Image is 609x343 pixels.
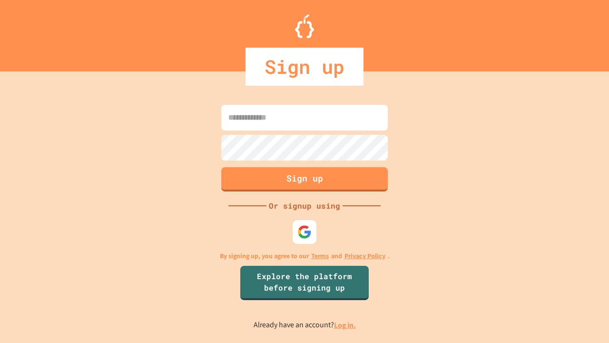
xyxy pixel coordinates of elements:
[266,200,343,212] div: Or signup using
[334,320,356,330] a: Log in.
[254,319,356,331] p: Already have an account?
[246,48,363,86] div: Sign up
[221,167,388,192] button: Sign up
[295,14,314,38] img: Logo.svg
[344,251,385,261] a: Privacy Policy
[240,266,369,300] a: Explore the platform before signing up
[311,251,329,261] a: Terms
[220,251,390,261] p: By signing up, you agree to our and .
[297,225,312,239] img: google-icon.svg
